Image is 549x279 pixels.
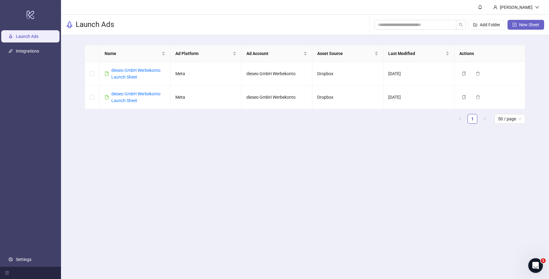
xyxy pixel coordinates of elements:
[111,68,160,79] a: dieseo GmbH Werbekonto Launch Sheet
[455,114,465,124] button: left
[493,5,497,9] span: user
[16,49,39,53] a: Integrations
[462,72,466,76] span: copy
[66,21,73,28] span: rocket
[494,114,525,124] div: Page Size
[480,114,490,124] li: Next Page
[170,45,242,62] th: Ad Platform
[242,45,313,62] th: Ad Account
[246,50,303,57] span: Ad Account
[383,45,454,62] th: Last Modified
[312,86,383,109] td: Dropbox
[16,34,38,39] a: Launch Ads
[383,62,454,86] td: [DATE]
[312,62,383,86] td: Dropbox
[105,95,109,99] span: file
[16,257,31,262] a: Settings
[111,91,160,103] a: dieseo GmbH Werbekonto Launch Sheet
[468,114,477,123] a: 1
[317,50,373,57] span: Asset Source
[105,50,161,57] span: Name
[175,50,231,57] span: Ad Platform
[454,45,526,62] th: Actions
[242,86,313,109] td: dieseo GmbH Werbekonto
[462,95,466,99] span: copy
[468,20,505,30] button: Add Folder
[383,86,454,109] td: [DATE]
[512,23,517,27] span: plus-square
[476,72,480,76] span: delete
[473,23,477,27] span: folder-add
[476,95,480,99] span: delete
[170,86,242,109] td: Meta
[497,4,535,11] div: [PERSON_NAME]
[76,20,114,30] h3: Launch Ads
[498,114,522,123] span: 50 / page
[528,258,543,273] iframe: Intercom live chat
[478,5,482,9] span: bell
[455,114,465,124] li: Previous Page
[483,117,486,120] span: right
[242,62,313,86] td: dieseo GmbH Werbekonto
[508,20,544,30] button: New Sheet
[459,23,463,27] span: search
[312,45,383,62] th: Asset Source
[480,22,500,27] span: Add Folder
[541,258,546,263] span: 1
[468,114,477,124] li: 1
[388,50,444,57] span: Last Modified
[5,271,9,275] span: menu-fold
[105,72,109,76] span: file
[519,22,539,27] span: New Sheet
[480,114,490,124] button: right
[100,45,171,62] th: Name
[535,5,539,9] span: down
[458,117,462,120] span: left
[170,62,242,86] td: Meta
